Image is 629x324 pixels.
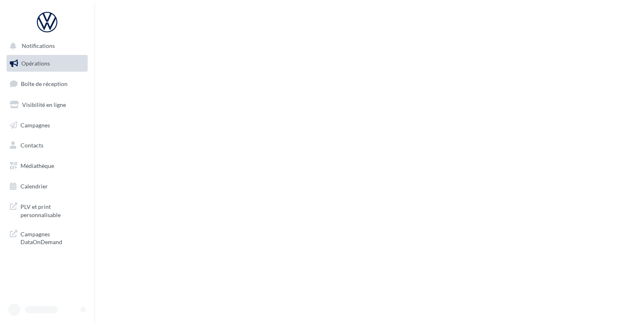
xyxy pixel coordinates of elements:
[20,229,84,246] span: Campagnes DataOnDemand
[5,137,89,154] a: Contacts
[22,43,55,50] span: Notifications
[21,80,68,87] span: Boîte de réception
[5,75,89,93] a: Boîte de réception
[20,183,48,190] span: Calendrier
[5,225,89,249] a: Campagnes DataOnDemand
[22,101,66,108] span: Visibilité en ligne
[5,157,89,174] a: Médiathèque
[5,198,89,222] a: PLV et print personnalisable
[5,178,89,195] a: Calendrier
[5,55,89,72] a: Opérations
[20,121,50,128] span: Campagnes
[20,162,54,169] span: Médiathèque
[20,201,84,219] span: PLV et print personnalisable
[21,60,50,67] span: Opérations
[20,142,43,149] span: Contacts
[5,96,89,113] a: Visibilité en ligne
[5,117,89,134] a: Campagnes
